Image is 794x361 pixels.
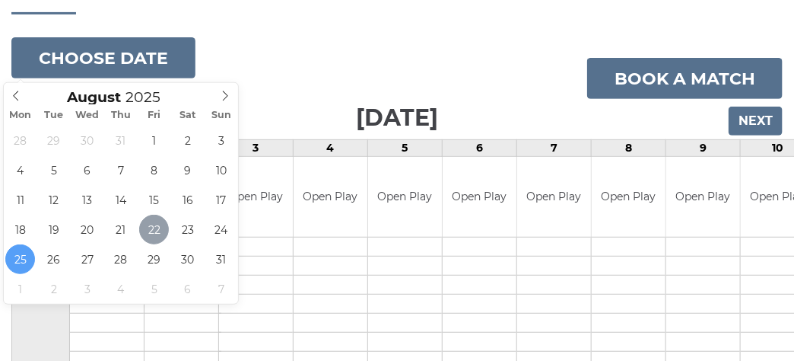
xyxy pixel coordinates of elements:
[39,185,68,215] span: August 12, 2025
[206,244,236,274] span: August 31, 2025
[39,274,68,304] span: September 2, 2025
[39,215,68,244] span: August 19, 2025
[11,37,195,78] button: Choose date
[592,140,666,157] td: 8
[139,185,169,215] span: August 15, 2025
[206,155,236,185] span: August 10, 2025
[219,157,293,237] td: Open Play
[106,126,135,155] span: July 31, 2025
[139,244,169,274] span: August 29, 2025
[139,155,169,185] span: August 8, 2025
[139,274,169,304] span: September 5, 2025
[5,244,35,274] span: August 25, 2025
[517,157,591,237] td: Open Play
[592,157,665,237] td: Open Play
[219,140,294,157] td: 3
[173,215,202,244] span: August 23, 2025
[39,126,68,155] span: July 29, 2025
[5,185,35,215] span: August 11, 2025
[139,215,169,244] span: August 22, 2025
[72,274,102,304] span: September 3, 2025
[72,215,102,244] span: August 20, 2025
[173,126,202,155] span: August 2, 2025
[206,274,236,304] span: September 7, 2025
[106,185,135,215] span: August 14, 2025
[729,107,783,136] input: Next
[443,157,516,237] td: Open Play
[121,88,180,106] input: Scroll to increment
[5,215,35,244] span: August 18, 2025
[139,126,169,155] span: August 1, 2025
[72,244,102,274] span: August 27, 2025
[587,58,783,99] a: Book a match
[72,185,102,215] span: August 13, 2025
[294,157,367,237] td: Open Play
[368,140,443,157] td: 5
[67,91,121,105] span: Scroll to increment
[106,215,135,244] span: August 21, 2025
[4,110,37,120] span: Mon
[72,155,102,185] span: August 6, 2025
[206,185,236,215] span: August 17, 2025
[104,110,138,120] span: Thu
[5,126,35,155] span: July 28, 2025
[72,126,102,155] span: July 30, 2025
[71,110,104,120] span: Wed
[106,244,135,274] span: August 28, 2025
[205,110,238,120] span: Sun
[138,110,171,120] span: Fri
[443,140,517,157] td: 6
[106,155,135,185] span: August 7, 2025
[5,274,35,304] span: September 1, 2025
[206,215,236,244] span: August 24, 2025
[39,244,68,274] span: August 26, 2025
[517,140,592,157] td: 7
[666,157,740,237] td: Open Play
[173,274,202,304] span: September 6, 2025
[5,155,35,185] span: August 4, 2025
[173,244,202,274] span: August 30, 2025
[173,185,202,215] span: August 16, 2025
[294,140,368,157] td: 4
[106,274,135,304] span: September 4, 2025
[368,157,442,237] td: Open Play
[173,155,202,185] span: August 9, 2025
[206,126,236,155] span: August 3, 2025
[39,155,68,185] span: August 5, 2025
[171,110,205,120] span: Sat
[37,110,71,120] span: Tue
[666,140,741,157] td: 9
